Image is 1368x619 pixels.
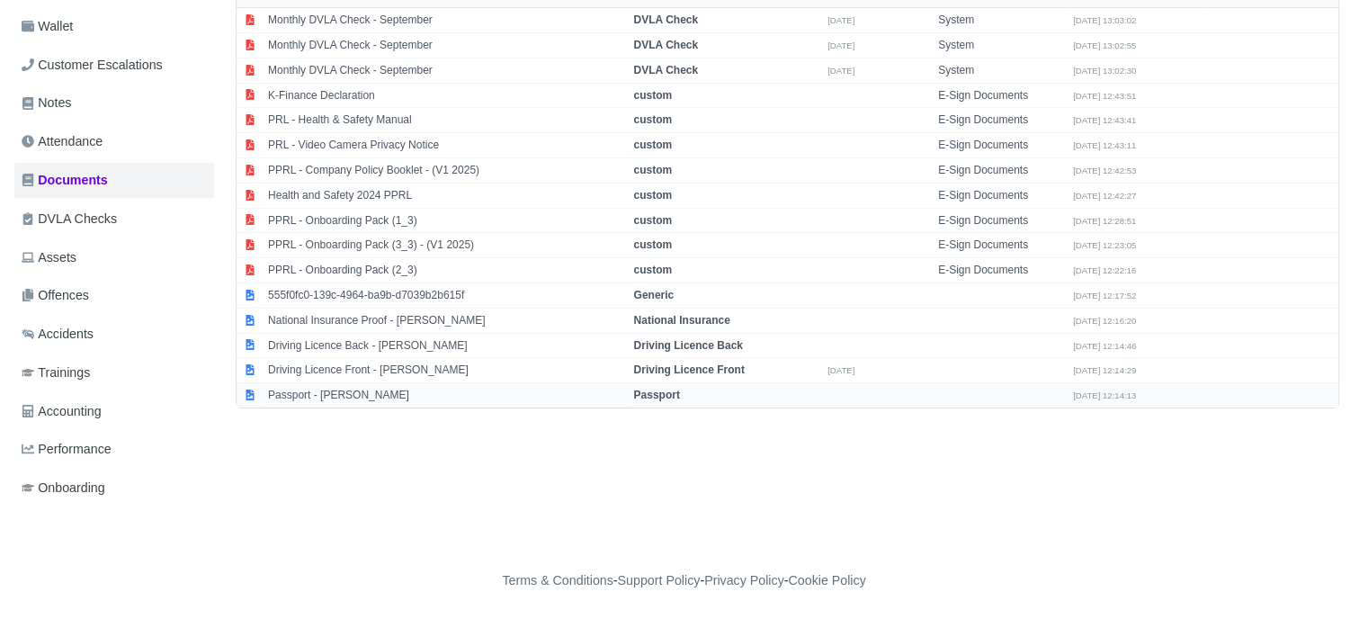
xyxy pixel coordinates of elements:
[264,8,629,33] td: Monthly DVLA Check - September
[1073,66,1136,76] small: [DATE] 13:02:30
[14,9,214,44] a: Wallet
[264,83,629,108] td: K-Finance Declaration
[827,66,854,76] small: [DATE]
[633,164,672,176] strong: custom
[264,233,629,258] td: PPRL - Onboarding Pack (3_3) - (V1 2025)
[14,432,214,467] a: Performance
[14,85,214,121] a: Notes
[633,64,698,76] strong: DVLA Check
[934,83,1068,108] td: E-Sign Documents
[1278,533,1368,619] iframe: Chat Widget
[633,39,698,51] strong: DVLA Check
[1073,40,1136,50] small: [DATE] 13:02:55
[22,170,108,191] span: Documents
[1073,341,1136,351] small: [DATE] 12:14:46
[1073,390,1136,400] small: [DATE] 12:14:13
[264,208,629,233] td: PPRL - Onboarding Pack (1_3)
[22,363,90,383] span: Trainings
[827,40,854,50] small: [DATE]
[1073,240,1136,250] small: [DATE] 12:23:05
[22,131,103,152] span: Attendance
[633,363,744,376] strong: Driving Licence Front
[22,93,71,113] span: Notes
[934,133,1068,158] td: E-Sign Documents
[633,189,672,202] strong: custom
[633,289,674,301] strong: Generic
[934,158,1068,184] td: E-Sign Documents
[14,202,214,237] a: DVLA Checks
[633,89,672,102] strong: custom
[264,258,629,283] td: PPRL - Onboarding Pack (2_3)
[618,573,701,588] a: Support Policy
[22,16,73,37] span: Wallet
[14,317,214,352] a: Accidents
[1073,316,1136,326] small: [DATE] 12:16:20
[1073,15,1136,25] small: [DATE] 13:03:02
[1073,166,1136,175] small: [DATE] 12:42:53
[934,58,1068,83] td: System
[1073,216,1136,226] small: [DATE] 12:28:51
[633,238,672,251] strong: custom
[264,333,629,358] td: Driving Licence Back - [PERSON_NAME]
[934,233,1068,258] td: E-Sign Documents
[633,113,672,126] strong: custom
[1073,191,1136,201] small: [DATE] 12:42:27
[22,439,112,460] span: Performance
[264,183,629,208] td: Health and Safety 2024 PPRL
[1073,365,1136,375] small: [DATE] 12:14:29
[1073,140,1136,150] small: [DATE] 12:43:11
[788,573,865,588] a: Cookie Policy
[1073,291,1136,301] small: [DATE] 12:17:52
[264,383,629,408] td: Passport - [PERSON_NAME]
[14,124,214,159] a: Attendance
[264,33,629,58] td: Monthly DVLA Check - September
[22,478,105,498] span: Onboarding
[934,8,1068,33] td: System
[934,208,1068,233] td: E-Sign Documents
[502,573,612,588] a: Terms & Conditions
[22,209,117,229] span: DVLA Checks
[264,158,629,184] td: PPRL - Company Policy Booklet - (V1 2025)
[264,283,629,309] td: 555f0fc0-139c-4964-ba9b-d7039b2b615f
[633,13,698,26] strong: DVLA Check
[934,33,1068,58] td: System
[633,389,679,401] strong: Passport
[264,58,629,83] td: Monthly DVLA Check - September
[264,358,629,383] td: Driving Licence Front - [PERSON_NAME]
[22,55,163,76] span: Customer Escalations
[14,278,214,313] a: Offences
[633,139,672,151] strong: custom
[633,314,729,327] strong: National Insurance
[633,339,742,352] strong: Driving Licence Back
[172,570,1197,591] div: - - -
[264,133,629,158] td: PRL - Video Camera Privacy Notice
[22,285,89,306] span: Offences
[22,324,94,345] span: Accidents
[14,355,214,390] a: Trainings
[704,573,784,588] a: Privacy Policy
[827,15,854,25] small: [DATE]
[14,240,214,275] a: Assets
[1073,91,1136,101] small: [DATE] 12:43:51
[633,214,672,227] strong: custom
[14,48,214,83] a: Customer Escalations
[1073,115,1136,125] small: [DATE] 12:43:41
[22,247,76,268] span: Assets
[22,401,102,422] span: Accounting
[264,308,629,333] td: National Insurance Proof - [PERSON_NAME]
[14,471,214,506] a: Onboarding
[633,264,672,276] strong: custom
[14,394,214,429] a: Accounting
[264,108,629,133] td: PRL - Health & Safety Manual
[934,258,1068,283] td: E-Sign Documents
[827,365,854,375] small: [DATE]
[1073,265,1136,275] small: [DATE] 12:22:16
[14,163,214,198] a: Documents
[934,108,1068,133] td: E-Sign Documents
[934,183,1068,208] td: E-Sign Documents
